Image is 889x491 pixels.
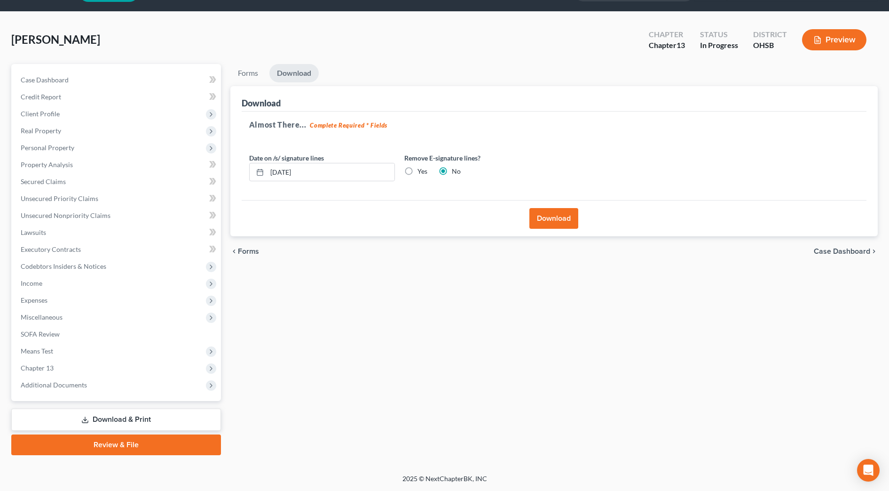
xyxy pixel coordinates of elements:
a: Executory Contracts [13,241,221,258]
div: 2025 © NextChapterBK, INC [177,474,713,491]
span: SOFA Review [21,330,60,338]
span: Case Dashboard [21,76,69,84]
span: Unsecured Nonpriority Claims [21,211,110,219]
button: Preview [802,29,866,50]
a: Unsecured Priority Claims [13,190,221,207]
span: 13 [677,40,685,49]
a: Property Analysis [13,156,221,173]
span: Forms [238,248,259,255]
a: Download & Print [11,409,221,431]
div: Chapter [649,40,685,51]
span: Client Profile [21,110,60,118]
a: Lawsuits [13,224,221,241]
label: Remove E-signature lines? [404,153,550,163]
button: chevron_left Forms [230,248,272,255]
span: Income [21,279,42,287]
h5: Almost There... [249,119,859,130]
span: Means Test [21,347,53,355]
span: Expenses [21,296,47,304]
a: Forms [230,64,266,82]
span: Personal Property [21,144,74,152]
label: Date on /s/ signature lines [249,153,324,163]
i: chevron_left [230,248,238,255]
i: chevron_right [870,248,878,255]
button: Download [529,208,578,229]
label: No [452,167,461,176]
div: Chapter [649,29,685,40]
span: [PERSON_NAME] [11,32,100,46]
div: Status [700,29,738,40]
label: Yes [417,167,427,176]
span: Secured Claims [21,177,66,185]
a: Download [269,64,319,82]
div: In Progress [700,40,738,51]
span: Case Dashboard [814,248,870,255]
a: Credit Report [13,89,221,105]
span: Credit Report [21,93,61,101]
a: Review & File [11,435,221,455]
a: SOFA Review [13,326,221,343]
span: Additional Documents [21,381,87,389]
a: Case Dashboard chevron_right [814,248,878,255]
span: Lawsuits [21,228,46,236]
div: District [753,29,787,40]
span: Real Property [21,127,61,135]
div: Open Intercom Messenger [857,459,880,482]
a: Case Dashboard [13,72,221,89]
div: Download [242,97,281,109]
span: Executory Contracts [21,245,81,253]
span: Miscellaneous [21,313,63,321]
input: MM/DD/YYYY [267,163,394,181]
a: Secured Claims [13,173,221,190]
div: OHSB [753,40,787,51]
a: Unsecured Nonpriority Claims [13,207,221,224]
span: Property Analysis [21,161,73,169]
span: Codebtors Insiders & Notices [21,262,106,270]
span: Chapter 13 [21,364,54,372]
strong: Complete Required * Fields [310,121,387,129]
span: Unsecured Priority Claims [21,194,98,202]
